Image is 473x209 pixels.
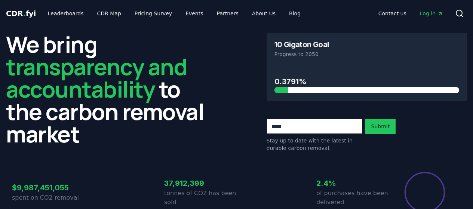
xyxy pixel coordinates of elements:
p: Stay up to date with the latest in durable carbon removal. [267,137,362,152]
h2: We bring to the carbon removal market [6,33,207,145]
span: transparency and accountability [6,51,187,104]
h3: $9,987,451,055 [12,182,85,193]
a: About Us [246,7,282,20]
h3: 10 Gigaton Goal [274,41,329,48]
a: Partners [211,7,245,20]
a: Log in [414,7,449,20]
p: spent on CO2 removal [12,193,85,202]
span: CDR fyi [6,9,36,18]
h3: 0.3791% [274,76,460,87]
p: Progress to 2050 [274,50,460,58]
a: Leaderboards [42,7,90,20]
nav: Main [42,7,307,20]
span: . [23,9,26,18]
p: of purchases have been delivered [316,189,389,207]
span: Log in [420,10,443,17]
nav: Main [372,7,449,20]
a: Blog [283,7,307,20]
a: Contact us [372,7,412,20]
a: Events [179,7,209,20]
h3: 2.4% [316,178,389,189]
a: CDR Map [91,7,127,20]
button: Submit [365,119,396,134]
h3: 37,912,399 [164,178,237,189]
p: tonnes of CO2 has been sold [164,189,237,207]
a: CDR.fyi [6,8,36,19]
a: Pricing Survey [129,7,178,20]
